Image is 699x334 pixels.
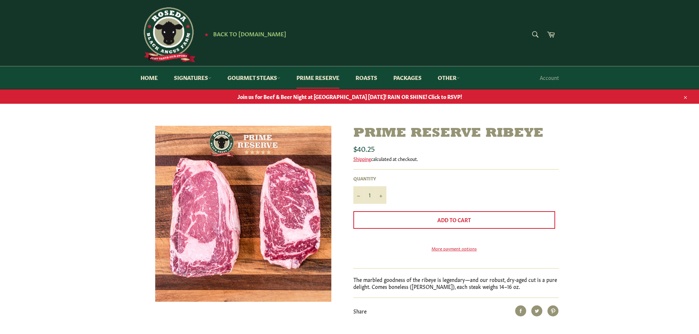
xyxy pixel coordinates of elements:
img: Roseda Beef [141,7,196,62]
h1: Prime Reserve Ribeye [353,126,559,142]
span: Back to [DOMAIN_NAME] [213,30,286,37]
a: Gourmet Steaks [220,66,288,89]
a: Account [536,67,563,88]
span: Add to Cart [437,216,471,223]
img: Prime Reserve Ribeye [155,126,331,302]
span: Share [353,307,367,315]
button: Add to Cart [353,211,555,229]
span: $40.25 [353,143,375,153]
a: Other [430,66,467,89]
a: ★ Back to [DOMAIN_NAME] [201,31,286,37]
a: Signatures [167,66,219,89]
a: Roasts [348,66,385,89]
div: calculated at checkout. [353,155,559,162]
a: More payment options [353,245,555,252]
a: Shipping [353,155,371,162]
a: Packages [386,66,429,89]
label: Quantity [353,175,386,181]
p: The marbled goodness of the ribeye is legendary—and our robust, dry-aged cut is a pure delight. C... [353,276,559,290]
a: Home [133,66,165,89]
button: Reduce item quantity by one [353,186,364,204]
button: Increase item quantity by one [375,186,386,204]
a: Prime Reserve [289,66,347,89]
span: ★ [204,31,208,37]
